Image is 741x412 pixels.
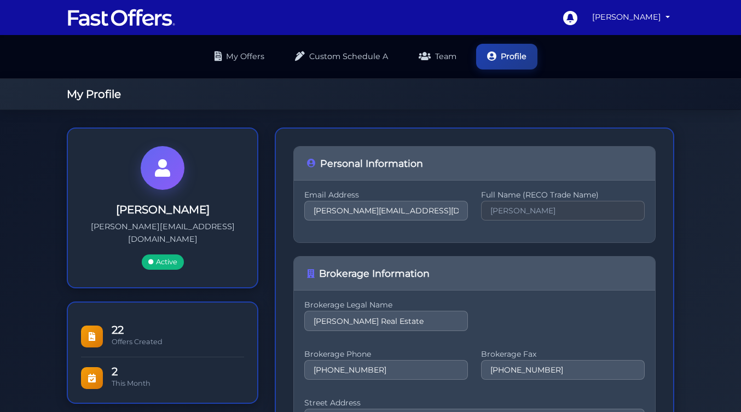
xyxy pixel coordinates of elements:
[481,194,645,196] label: Full Name (RECO Trade Name)
[476,44,537,69] a: Profile
[307,268,642,279] h4: Brokerage Information
[85,220,240,246] p: [PERSON_NAME][EMAIL_ADDRESS][DOMAIN_NAME]
[112,338,163,346] span: Offers Created
[304,353,468,356] label: Brokerage Phone
[67,88,674,101] h1: My Profile
[112,324,244,335] span: 22
[284,44,399,69] a: Custom Schedule A
[304,194,468,196] label: Email Address
[304,402,645,404] label: Street Address
[588,7,674,28] a: [PERSON_NAME]
[85,203,240,216] h3: [PERSON_NAME]
[304,304,468,306] label: Brokerage Legal Name
[204,44,275,69] a: My Offers
[481,353,645,356] label: Brokerage Fax
[112,379,150,387] span: This Month
[112,366,244,377] span: 2
[142,254,184,270] span: Active
[408,44,467,69] a: Team
[307,158,642,169] h4: Personal Information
